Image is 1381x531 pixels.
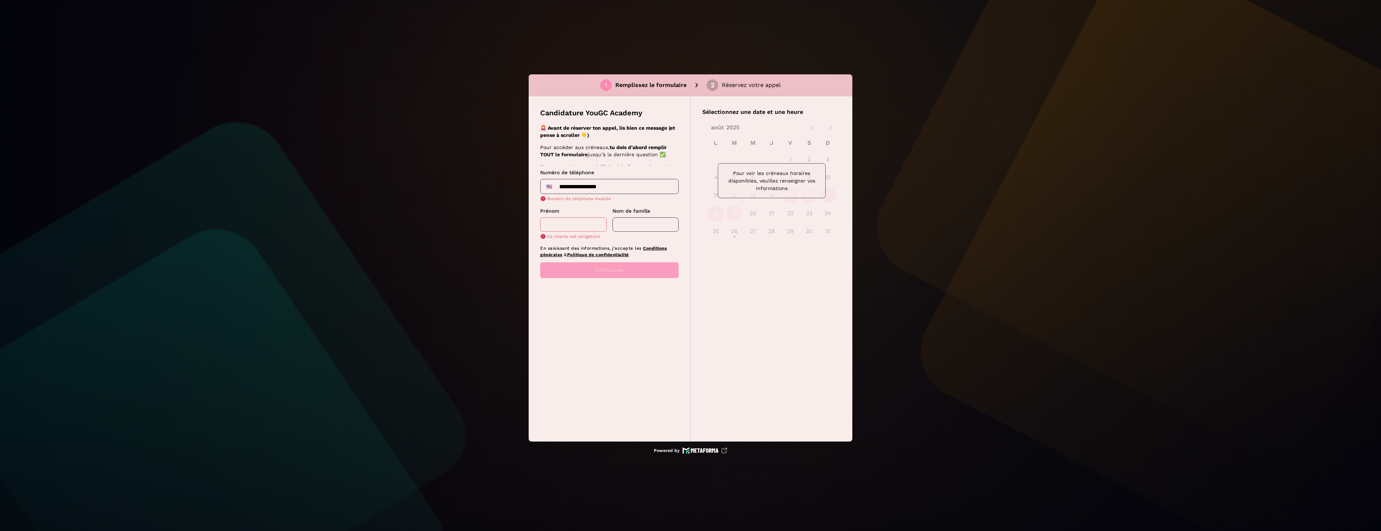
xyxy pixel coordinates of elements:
span: Nom de famille [612,208,650,214]
p: Numéro de téléphone invalide [540,196,679,202]
p: En saisissant des informations, j'accepte les [540,245,679,258]
p: Pour accéder aux créneaux, jusqu’à la dernière question ✅ [540,144,676,158]
span: & [564,252,567,257]
a: Politique de confidentialité [567,252,629,257]
div: United States: + 1 [542,181,556,192]
p: Ce champ est obligatoire [540,234,607,239]
div: 1 [605,82,607,88]
p: Réservez votre appel [722,81,781,89]
p: Si aucun créneau ne s’affiche à la fin, pas de panique : [540,163,676,177]
p: Remplissez le formulaire [615,81,687,89]
a: Powered by [654,447,727,454]
div: 2 [711,82,715,88]
p: Pour voir les créneaux horaires disponibles, veuillez renseigner vos informations [724,170,820,192]
p: Candidature YouGC Academy [540,108,642,118]
span: Numéro de téléphone [540,170,594,175]
strong: 🚨 Avant de réserver ton appel, lis bien ce message (et pense à scroller 👇) [540,125,675,138]
span: Prénom [540,208,559,214]
p: Sélectionnez une date et une heure [702,108,841,116]
p: Powered by [654,448,680,453]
